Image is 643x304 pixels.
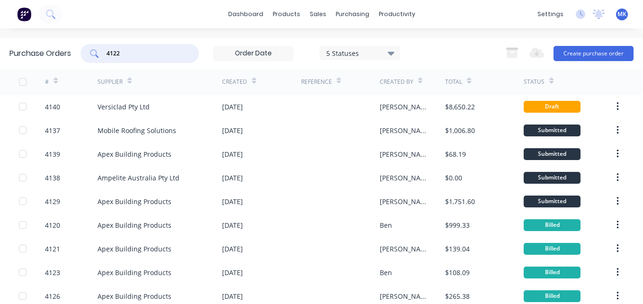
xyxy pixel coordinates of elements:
div: [DATE] [222,149,243,159]
div: Apex Building Products [98,197,171,206]
img: Factory [17,7,31,21]
div: Submitted [524,125,580,136]
div: Purchase Orders [9,48,71,59]
div: Status [524,78,545,86]
div: Ben [380,220,392,230]
div: Draft [524,101,580,113]
span: MK [617,10,626,18]
div: Submitted [524,196,580,207]
div: [DATE] [222,102,243,112]
div: Apex Building Products [98,149,171,159]
div: [PERSON_NAME] [380,173,427,183]
div: [DATE] [222,125,243,135]
div: $139.04 [445,244,470,254]
div: [DATE] [222,244,243,254]
div: settings [533,7,568,21]
div: 4137 [45,125,60,135]
div: $0.00 [445,173,462,183]
div: Apex Building Products [98,244,171,254]
div: Ben [380,268,392,277]
a: dashboard [223,7,268,21]
div: Billed [524,290,580,302]
div: Reference [301,78,332,86]
div: 5 Statuses [326,48,394,58]
div: 4140 [45,102,60,112]
div: Submitted [524,172,580,184]
div: 4138 [45,173,60,183]
input: Search purchase orders... [106,49,184,58]
div: [DATE] [222,197,243,206]
div: $68.19 [445,149,466,159]
div: [PERSON_NAME] [380,197,427,206]
div: [PERSON_NAME] [380,125,427,135]
div: $999.33 [445,220,470,230]
div: purchasing [331,7,374,21]
div: Apex Building Products [98,220,171,230]
div: [PERSON_NAME] [380,291,427,301]
div: [PERSON_NAME] [380,244,427,254]
div: $8,650.22 [445,102,475,112]
div: Total [445,78,462,86]
div: Versiclad Pty Ltd [98,102,150,112]
div: $265.38 [445,291,470,301]
div: [DATE] [222,291,243,301]
div: # [45,78,49,86]
button: Create purchase order [554,46,634,61]
div: productivity [374,7,420,21]
div: 4121 [45,244,60,254]
div: [DATE] [222,268,243,277]
div: $1,006.80 [445,125,475,135]
div: 4139 [45,149,60,159]
div: Submitted [524,148,580,160]
div: [DATE] [222,173,243,183]
div: [DATE] [222,220,243,230]
div: Billed [524,219,580,231]
div: Apex Building Products [98,268,171,277]
div: Created By [380,78,413,86]
div: Created [222,78,247,86]
div: Ampelite Australia Pty Ltd [98,173,179,183]
div: Apex Building Products [98,291,171,301]
input: Order Date [214,46,293,61]
div: 4126 [45,291,60,301]
div: products [268,7,305,21]
div: Mobile Roofing Solutions [98,125,176,135]
div: Billed [524,267,580,278]
div: [PERSON_NAME] [380,149,427,159]
div: $108.09 [445,268,470,277]
div: $1,751.60 [445,197,475,206]
div: [PERSON_NAME] [380,102,427,112]
div: 4120 [45,220,60,230]
div: 4123 [45,268,60,277]
div: Supplier [98,78,123,86]
div: sales [305,7,331,21]
div: Billed [524,243,580,255]
div: 4129 [45,197,60,206]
